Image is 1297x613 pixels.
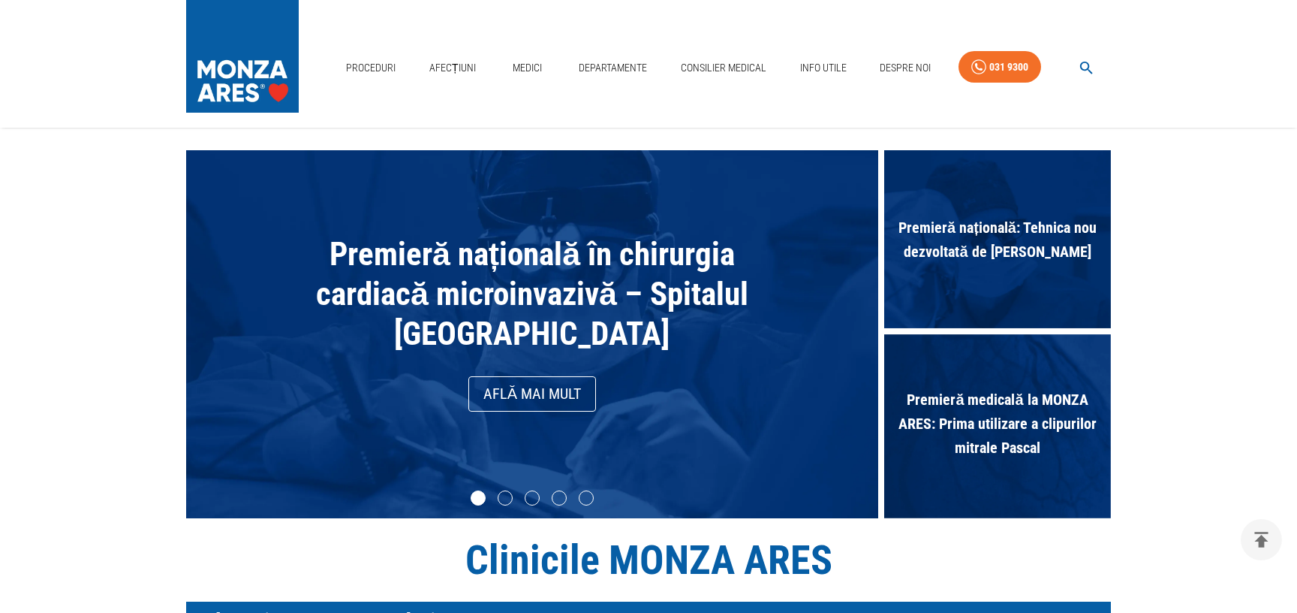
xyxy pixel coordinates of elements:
a: 031 9300 [958,51,1041,83]
div: Premieră medicală la MONZA ARES: Prima utilizare a clipurilor mitrale Pascal [884,334,1111,518]
span: Premieră medicală la MONZA ARES: Prima utilizare a clipurilor mitrale Pascal [884,380,1111,467]
li: slide item 5 [579,491,594,506]
a: Află mai mult [468,376,596,412]
a: Afecțiuni [423,53,482,83]
span: Premieră națională în chirurgia cardiacă microinvazivă – Spitalul [GEOGRAPHIC_DATA] [316,235,748,352]
button: delete [1241,519,1282,560]
li: slide item 3 [525,491,540,506]
a: Medici [503,53,551,83]
a: Despre Noi [874,53,937,83]
a: Departamente [573,53,653,83]
li: slide item 2 [498,491,513,506]
li: slide item 4 [552,491,567,506]
a: Consilier Medical [675,53,772,83]
div: Premieră națională: Tehnica nou dezvoltată de [PERSON_NAME] [884,150,1111,334]
a: Info Utile [794,53,853,83]
h1: Clinicile MONZA ARES [186,536,1111,584]
div: 031 9300 [989,58,1028,77]
a: Proceduri [340,53,402,83]
li: slide item 1 [471,491,486,506]
span: Premieră națională: Tehnica nou dezvoltată de [PERSON_NAME] [884,208,1111,271]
